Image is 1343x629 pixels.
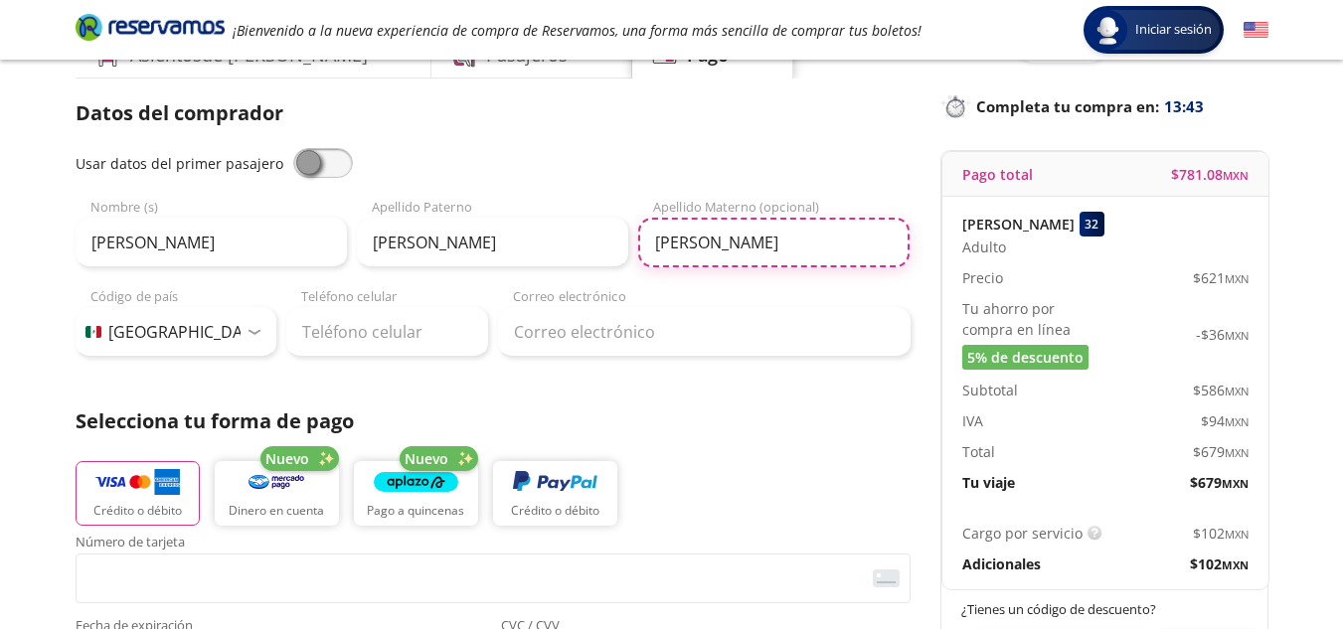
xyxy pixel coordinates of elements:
[1244,18,1268,43] button: English
[1222,557,1249,572] small: MXN
[76,12,225,42] i: Brand Logo
[1223,168,1249,183] small: MXN
[1196,324,1249,345] span: -$ 36
[962,553,1041,574] p: Adicionales
[940,92,1268,120] p: Completa tu compra en :
[76,154,283,173] span: Usar datos del primer pasajero
[1225,445,1249,460] small: MXN
[962,380,1018,400] p: Subtotal
[76,218,347,267] input: Nombre (s)
[367,502,464,520] p: Pago a quincenas
[76,12,225,48] a: Brand Logo
[962,236,1006,257] span: Adulto
[1190,472,1249,493] span: $ 679
[638,218,910,267] input: Apellido Materno (opcional)
[1225,527,1249,542] small: MXN
[229,502,324,520] p: Dinero en cuenta
[93,502,182,520] p: Crédito o débito
[354,461,478,526] button: Pago a quincenas
[286,307,488,357] input: Teléfono celular
[962,164,1033,185] p: Pago total
[1201,410,1249,431] span: $ 94
[1228,514,1323,609] iframe: Messagebird Livechat Widget
[1193,441,1249,462] span: $ 679
[1080,212,1104,236] div: 32
[1225,328,1249,343] small: MXN
[967,347,1084,368] span: 5% de descuento
[511,502,599,520] p: Crédito o débito
[76,406,911,436] p: Selecciona tu forma de pago
[85,326,101,338] img: MX
[493,461,617,526] button: Crédito o débito
[1193,267,1249,288] span: $ 621
[1225,384,1249,398] small: MXN
[498,307,911,357] input: Correo electrónico
[233,21,922,40] em: ¡Bienvenido a la nueva experiencia de compra de Reservamos, una forma más sencilla de comprar tus...
[357,218,628,267] input: Apellido Paterno
[962,298,1105,340] p: Tu ahorro por compra en línea
[1127,20,1220,40] span: Iniciar sesión
[962,472,1015,493] p: Tu viaje
[961,600,1250,620] p: ¿Tienes un código de descuento?
[405,448,448,469] span: Nuevo
[962,410,983,431] p: IVA
[76,461,200,526] button: Crédito o débito
[1193,380,1249,400] span: $ 586
[1164,95,1204,118] span: 13:43
[76,98,911,128] p: Datos del comprador
[1171,164,1249,185] span: $ 781.08
[265,448,309,469] span: Nuevo
[962,523,1083,544] p: Cargo por servicio
[1222,476,1249,491] small: MXN
[962,267,1003,288] p: Precio
[215,461,339,526] button: Dinero en cuenta
[1225,271,1249,286] small: MXN
[1225,414,1249,429] small: MXN
[84,559,902,597] iframe: Iframe del número de tarjeta asegurada
[962,214,1075,235] p: [PERSON_NAME]
[962,441,995,462] p: Total
[873,569,900,587] img: card
[76,536,911,553] span: Número de tarjeta
[1193,523,1249,544] span: $ 102
[1190,553,1249,574] span: $ 102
